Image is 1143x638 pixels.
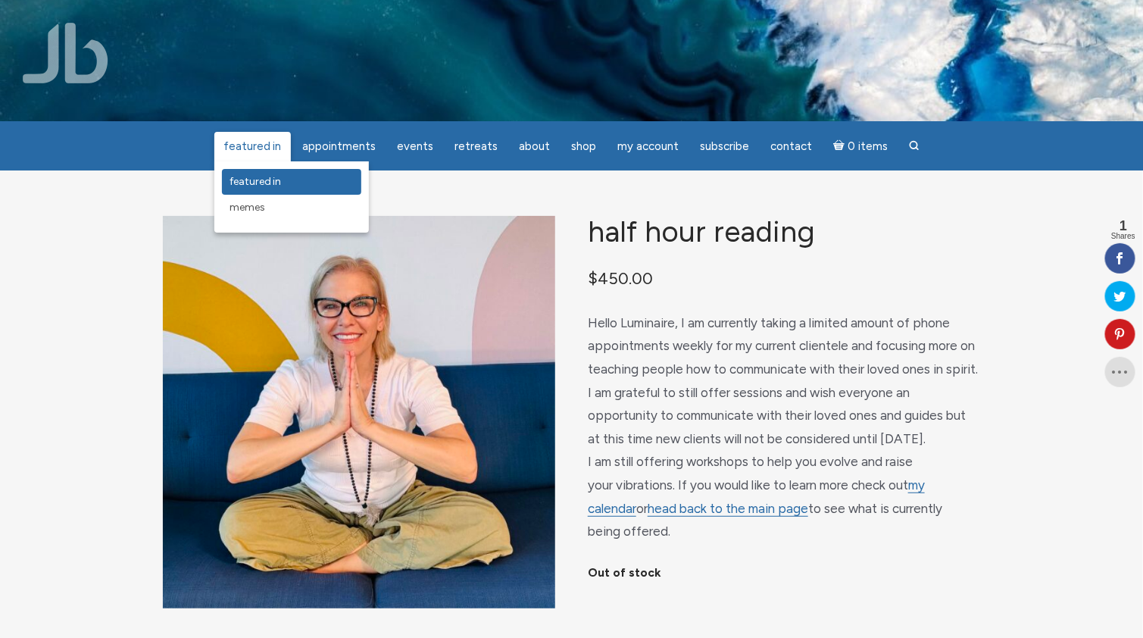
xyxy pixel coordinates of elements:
a: Cart0 items [825,130,898,161]
a: Shop [563,132,606,161]
a: my calendar [588,477,925,517]
span: Hello Luminaire, I am currently taking a limited amount of phone appointments weekly for my curre... [588,315,978,539]
span: Memes [230,201,265,214]
span: Shop [572,139,597,153]
span: Appointments [303,139,376,153]
a: About [511,132,560,161]
a: featured in [214,132,291,161]
img: Half Hour Reading [163,216,555,608]
span: 1 [1111,219,1135,233]
span: Retreats [455,139,498,153]
p: Out of stock [588,561,980,585]
a: Memes [222,195,361,220]
a: featured in [222,169,361,195]
a: Contact [762,132,822,161]
span: My Account [618,139,679,153]
a: Appointments [294,132,386,161]
bdi: 450.00 [588,268,653,288]
a: Subscribe [692,132,759,161]
a: head back to the main page [648,501,808,517]
span: Events [398,139,434,153]
span: featured in [230,175,282,188]
span: Contact [771,139,813,153]
span: About [520,139,551,153]
span: Shares [1111,233,1135,240]
span: $ [588,268,598,288]
span: featured in [223,139,282,153]
a: Events [389,132,443,161]
a: My Account [609,132,689,161]
a: Retreats [446,132,507,161]
span: Subscribe [701,139,750,153]
i: Cart [834,139,848,153]
img: Jamie Butler. The Everyday Medium [23,23,108,83]
h1: Half Hour Reading [588,216,980,249]
span: 0 items [848,141,888,152]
